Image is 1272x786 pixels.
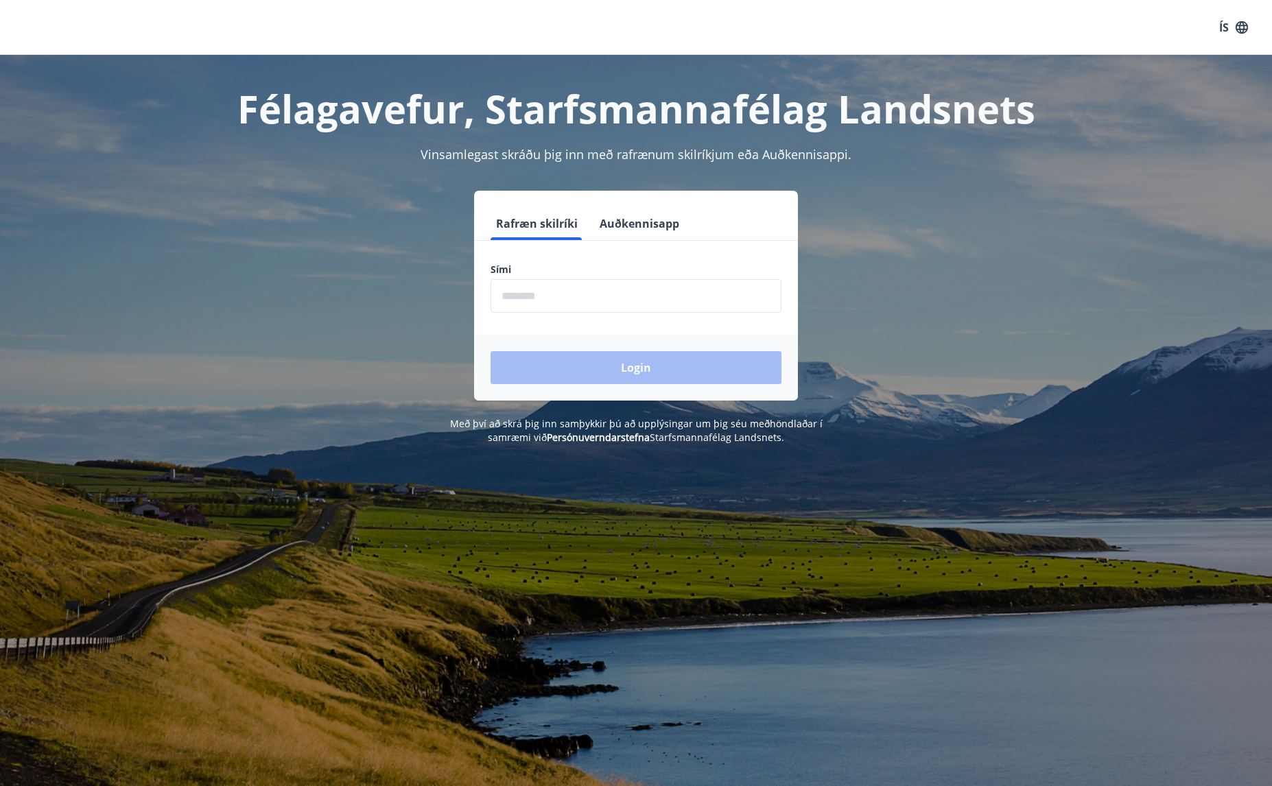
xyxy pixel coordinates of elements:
[450,417,823,444] span: Með því að skrá þig inn samþykkir þú að upplýsingar um þig séu meðhöndlaðar í samræmi við Starfsm...
[594,207,685,240] button: Auðkennisapp
[547,431,650,444] a: Persónuverndarstefna
[158,82,1114,134] h1: Félagavefur, Starfsmannafélag Landsnets
[421,146,851,163] span: Vinsamlegast skráðu þig inn með rafrænum skilríkjum eða Auðkennisappi.
[1212,15,1256,40] button: ÍS
[491,207,583,240] button: Rafræn skilríki
[491,263,781,276] label: Sími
